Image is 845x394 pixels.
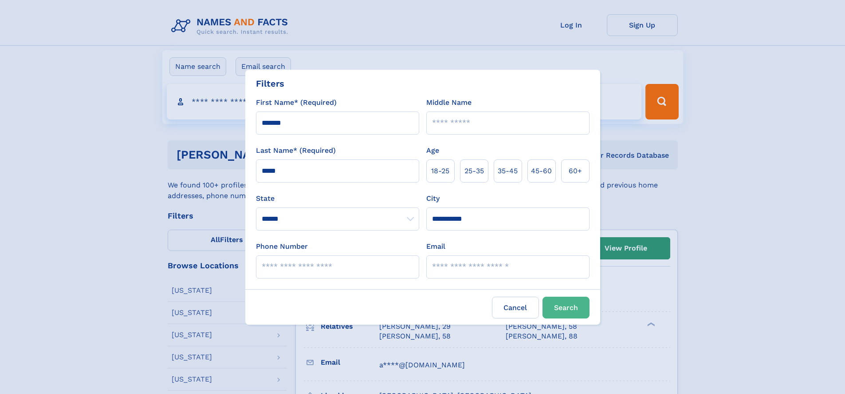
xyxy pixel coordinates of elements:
span: 18‑25 [431,166,449,176]
span: 35‑45 [498,166,518,176]
label: Email [426,241,445,252]
label: Last Name* (Required) [256,145,336,156]
span: 45‑60 [531,166,552,176]
button: Search [542,297,590,318]
label: Cancel [492,297,539,318]
div: Filters [256,77,284,90]
span: 25‑35 [464,166,484,176]
label: Phone Number [256,241,308,252]
label: Middle Name [426,97,472,108]
label: First Name* (Required) [256,97,337,108]
label: Age [426,145,439,156]
label: State [256,193,419,204]
label: City [426,193,440,204]
span: 60+ [569,166,582,176]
